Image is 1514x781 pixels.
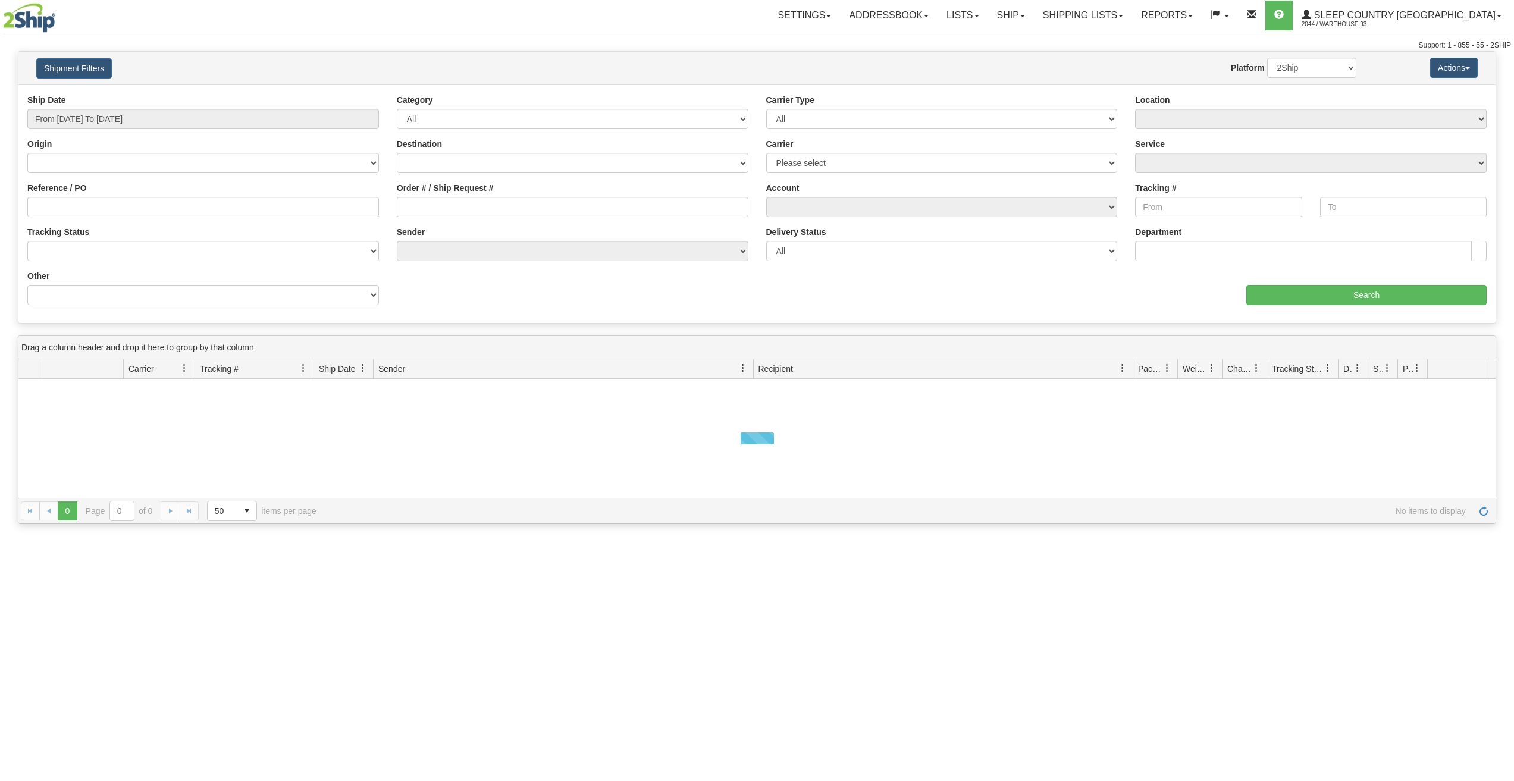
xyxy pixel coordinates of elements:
[1202,358,1222,378] a: Weight filter column settings
[27,270,49,282] label: Other
[1343,363,1353,375] span: Delivery Status
[1311,10,1496,20] span: Sleep Country [GEOGRAPHIC_DATA]
[840,1,938,30] a: Addressbook
[758,363,793,375] span: Recipient
[27,138,52,150] label: Origin
[397,226,425,238] label: Sender
[3,40,1511,51] div: Support: 1 - 855 - 55 - 2SHIP
[128,363,154,375] span: Carrier
[1135,138,1165,150] label: Service
[1373,363,1383,375] span: Shipment Issues
[766,226,826,238] label: Delivery Status
[1302,18,1391,30] span: 2044 / Warehouse 93
[207,501,257,521] span: Page sizes drop down
[1132,1,1202,30] a: Reports
[18,336,1496,359] div: grid grouping header
[397,94,433,106] label: Category
[1474,501,1493,520] a: Refresh
[27,94,66,106] label: Ship Date
[1293,1,1510,30] a: Sleep Country [GEOGRAPHIC_DATA] 2044 / Warehouse 93
[397,182,494,194] label: Order # / Ship Request #
[207,501,316,521] span: items per page
[3,3,55,33] img: logo2044.jpg
[293,358,314,378] a: Tracking # filter column settings
[333,506,1466,516] span: No items to display
[1157,358,1177,378] a: Packages filter column settings
[86,501,153,521] span: Page of 0
[1227,363,1252,375] span: Charge
[27,226,89,238] label: Tracking Status
[1135,182,1176,194] label: Tracking #
[733,358,753,378] a: Sender filter column settings
[27,182,87,194] label: Reference / PO
[766,138,794,150] label: Carrier
[769,1,840,30] a: Settings
[36,58,112,79] button: Shipment Filters
[174,358,195,378] a: Carrier filter column settings
[200,363,239,375] span: Tracking #
[353,358,373,378] a: Ship Date filter column settings
[1034,1,1132,30] a: Shipping lists
[1135,94,1170,106] label: Location
[1138,363,1163,375] span: Packages
[1183,363,1208,375] span: Weight
[1135,197,1302,217] input: From
[237,501,256,520] span: select
[1272,363,1324,375] span: Tracking Status
[938,1,988,30] a: Lists
[1430,58,1478,78] button: Actions
[1318,358,1338,378] a: Tracking Status filter column settings
[58,501,77,520] span: Page 0
[378,363,405,375] span: Sender
[319,363,355,375] span: Ship Date
[1407,358,1427,378] a: Pickup Status filter column settings
[988,1,1034,30] a: Ship
[766,182,800,194] label: Account
[1135,226,1181,238] label: Department
[397,138,442,150] label: Destination
[215,505,230,517] span: 50
[1246,358,1267,378] a: Charge filter column settings
[766,94,814,106] label: Carrier Type
[1231,62,1265,74] label: Platform
[1347,358,1368,378] a: Delivery Status filter column settings
[1112,358,1133,378] a: Recipient filter column settings
[1377,358,1397,378] a: Shipment Issues filter column settings
[1320,197,1487,217] input: To
[1403,363,1413,375] span: Pickup Status
[1246,285,1487,305] input: Search
[1487,330,1513,451] iframe: chat widget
